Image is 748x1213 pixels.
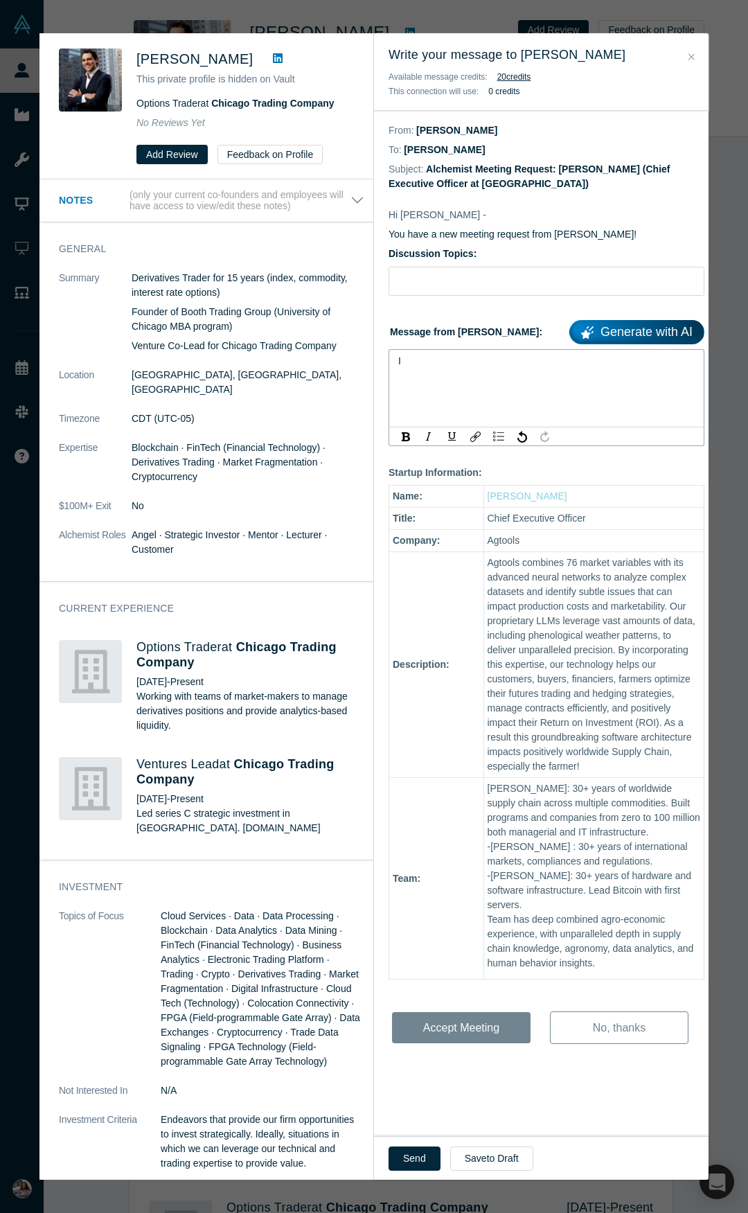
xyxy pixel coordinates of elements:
[136,640,364,670] h4: Options Trader at
[132,442,326,482] span: Blockchain · FinTech (Financial Technology) · Derivatives Trading · Market Fragmentation · Crypto...
[136,117,205,128] span: No Reviews Yet
[136,98,335,109] span: Options Trader at
[59,1113,161,1185] dt: Investment Criteria
[136,72,354,87] p: This private profile is hidden on Vault
[488,87,519,96] b: 0 credits
[389,427,704,446] div: rdw-toolbar
[404,144,485,155] dd: [PERSON_NAME]
[389,1146,440,1171] button: Send
[59,368,132,411] dt: Location
[132,271,364,300] p: Derivatives Trader for 15 years (index, commodity, interest rate options)
[59,909,161,1083] dt: Topics of Focus
[132,528,364,557] dd: Angel · Strategic Investor · Mentor · Lecturer · Customer
[59,528,132,572] dt: Alchemist Roles
[130,189,350,213] p: (only your current co-founders and employees will have access to view/edit these notes)
[416,125,497,136] dd: [PERSON_NAME]
[136,51,253,67] span: [PERSON_NAME]
[59,1083,161,1113] dt: Not Interested In
[420,430,438,443] div: Italic
[59,880,345,894] h3: Investment
[59,601,345,616] h3: Current Experience
[136,806,364,835] p: Led series C strategic investment in [GEOGRAPHIC_DATA]. [DOMAIN_NAME]
[211,98,334,109] a: Chicago Trading Company
[136,640,337,669] a: Chicago Trading Company
[569,320,704,344] a: Generate with AI
[443,430,461,443] div: Underline
[389,72,488,82] span: Available message credits:
[389,162,424,177] dt: Subject:
[389,163,670,189] dd: Alchemist Meeting Request: [PERSON_NAME] (Chief Executive Officer at [GEOGRAPHIC_DATA])
[389,247,704,261] label: Discussion Topics:
[132,305,364,334] p: Founder of Booth Trading Group (University of Chicago MBA program)
[510,430,556,443] div: rdw-history-control
[513,430,531,443] div: Undo
[59,411,132,441] dt: Timezone
[59,757,122,820] img: Chicago Trading Company's Logo
[161,910,360,1067] span: Cloud Services · Data · Data Processing · Blockchain · Data Analytics · Data Mining · FinTech (Fi...
[59,193,127,208] h3: Notes
[59,189,364,213] button: Notes (only your current co-founders and employees will have access to view/edit these notes)
[59,48,122,112] img: George Kalant's Profile Image
[467,430,484,443] div: Link
[389,208,704,222] p: Hi [PERSON_NAME] -
[136,757,335,786] a: Chicago Trading Company
[490,430,508,443] div: Unordered
[389,123,414,138] dt: From:
[136,689,364,733] p: Working with teams of market-makers to manage derivatives positions and provide analytics-based l...
[136,757,364,787] h4: Ventures Lead at
[136,675,364,689] div: [DATE] - Present
[132,499,364,513] dd: No
[59,242,345,256] h3: General
[161,1083,364,1098] dd: N/A
[497,70,531,84] button: 20credits
[132,339,364,353] p: Venture Co-Lead for Chicago Trading Company
[132,368,364,397] dd: [GEOGRAPHIC_DATA], [GEOGRAPHIC_DATA], [GEOGRAPHIC_DATA]
[389,315,704,344] label: Message from [PERSON_NAME]:
[59,441,132,499] dt: Expertise
[389,227,704,242] p: You have a new meeting request from [PERSON_NAME]!
[389,143,402,157] dt: To:
[161,1113,364,1171] p: Endeavors that provide our firm opportunities to invest strategically. Ideally, situations in whi...
[389,46,694,64] h3: Write your message to [PERSON_NAME]
[684,49,699,65] button: Close
[217,145,323,164] button: Feedback on Profile
[59,640,122,703] img: Chicago Trading Company's Logo
[397,430,414,443] div: Bold
[398,354,695,369] div: rdw-editor
[132,411,364,426] dd: CDT (UTC-05)
[136,792,364,806] div: [DATE] - Present
[389,349,704,427] div: rdw-wrapper
[389,87,479,96] span: This connection will use:
[487,430,510,443] div: rdw-list-control
[536,430,553,443] div: Redo
[398,355,401,366] span: I
[136,145,208,164] button: Add Review
[464,430,487,443] div: rdw-link-control
[450,1146,533,1171] button: Saveto Draft
[59,271,132,368] dt: Summary
[59,499,132,528] dt: $100M+ Exit
[394,430,464,443] div: rdw-inline-control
